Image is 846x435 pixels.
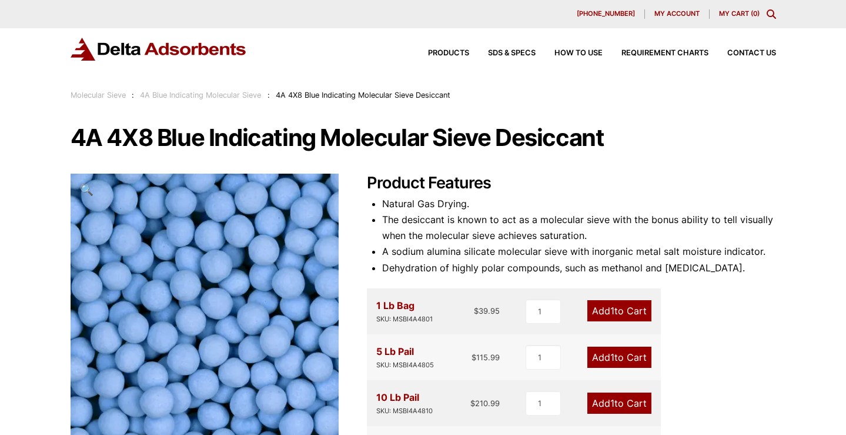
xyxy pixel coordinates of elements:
a: Products [409,49,469,57]
a: View full-screen image gallery [71,174,103,206]
span: 🔍 [80,183,93,196]
div: 5 Lb Pail [376,344,434,371]
span: Products [428,49,469,57]
div: 1 Lb Bag [376,298,433,325]
img: Delta Adsorbents [71,38,247,61]
a: [PHONE_NUMBER] [567,9,645,19]
a: Add1to Cart [587,300,651,321]
div: 10 Lb Pail [376,390,433,417]
bdi: 115.99 [472,353,500,362]
span: 1 [610,351,614,363]
span: $ [472,353,476,362]
a: Add1to Cart [587,393,651,414]
span: My account [654,11,700,17]
bdi: 210.99 [470,399,500,408]
li: The desiccant is known to act as a molecular sieve with the bonus ability to tell visually when t... [382,212,776,244]
a: My Cart (0) [719,9,760,18]
span: 4A 4X8 Blue Indicating Molecular Sieve Desiccant [276,91,450,99]
li: A sodium alumina silicate molecular sieve with inorganic metal salt moisture indicator. [382,244,776,260]
span: : [132,91,134,99]
h2: Product Features [367,174,776,193]
a: Add1to Cart [587,347,651,368]
span: SDS & SPECS [488,49,536,57]
a: Requirement Charts [603,49,708,57]
span: 1 [610,397,614,409]
li: Dehydration of highly polar compounds, such as methanol and [MEDICAL_DATA]. [382,260,776,276]
a: 4A Blue Indicating Molecular Sieve [140,91,261,99]
a: Contact Us [708,49,776,57]
a: How to Use [536,49,603,57]
span: Contact Us [727,49,776,57]
span: 0 [753,9,757,18]
bdi: 39.95 [474,306,500,316]
span: : [267,91,270,99]
a: Molecular Sieve [71,91,126,99]
a: My account [645,9,710,19]
h1: 4A 4X8 Blue Indicating Molecular Sieve Desiccant [71,125,776,150]
div: SKU: MSBI4A4810 [376,406,433,417]
span: $ [470,399,475,408]
span: How to Use [554,49,603,57]
span: Requirement Charts [621,49,708,57]
div: Toggle Modal Content [767,9,776,19]
span: 1 [610,305,614,317]
li: Natural Gas Drying. [382,196,776,212]
span: $ [474,306,479,316]
a: SDS & SPECS [469,49,536,57]
div: SKU: MSBI4A4801 [376,314,433,325]
span: [PHONE_NUMBER] [577,11,635,17]
div: SKU: MSBI4A4805 [376,360,434,371]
